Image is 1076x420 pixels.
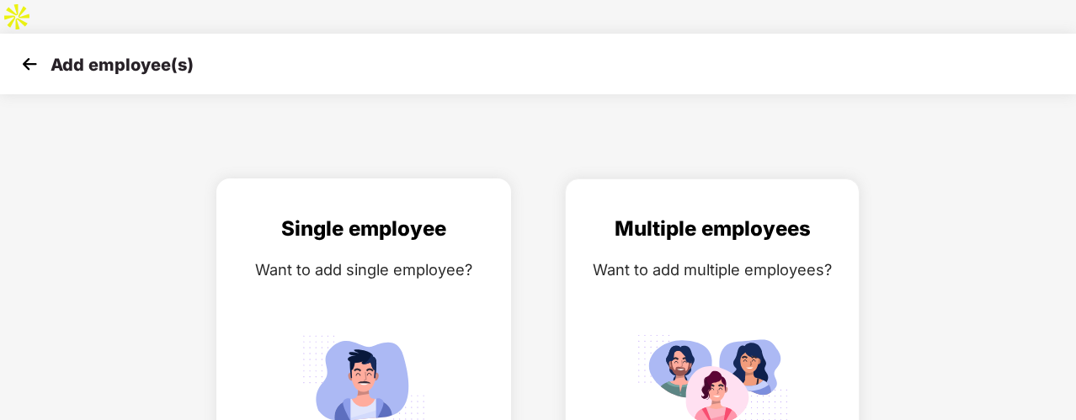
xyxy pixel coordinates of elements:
[234,213,493,245] div: Single employee
[51,55,194,75] p: Add employee(s)
[17,51,42,77] img: svg+xml;base64,PHN2ZyB4bWxucz0iaHR0cDovL3d3dy53My5vcmcvMjAwMC9zdmciIHdpZHRoPSIzMCIgaGVpZ2h0PSIzMC...
[583,258,842,282] div: Want to add multiple employees?
[583,213,842,245] div: Multiple employees
[234,258,493,282] div: Want to add single employee?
